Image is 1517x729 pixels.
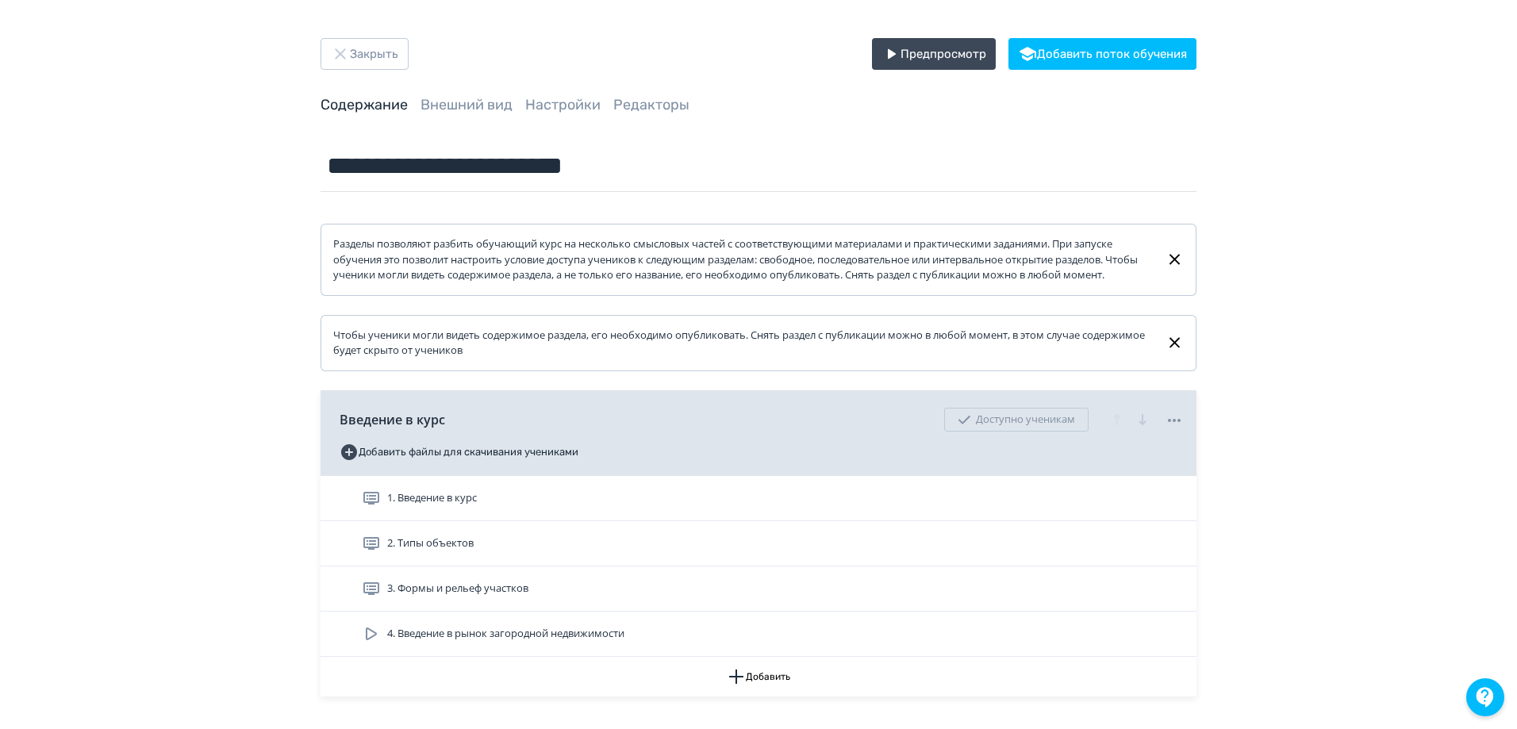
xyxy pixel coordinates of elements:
[321,521,1196,566] div: 2. Типы объектов
[1008,38,1196,70] button: Добавить поток обучения
[321,96,408,113] a: Содержание
[387,626,624,642] span: 4. Введение в рынок загородной недвижимости
[872,38,996,70] button: Предпросмотр
[340,410,445,429] span: Введение в курс
[387,490,477,506] span: 1. Введение в курс
[613,96,689,113] a: Редакторы
[321,566,1196,612] div: 3. Формы и рельеф участков
[944,408,1089,432] div: Доступно ученикам
[387,535,474,551] span: 2. Типы объектов
[421,96,513,113] a: Внешний вид
[340,439,578,465] button: Добавить файлы для скачивания учениками
[321,657,1196,696] button: Добавить
[333,328,1153,359] div: Чтобы ученики могли видеть содержимое раздела, его необходимо опубликовать. Снять раздел с публик...
[525,96,601,113] a: Настройки
[321,612,1196,657] div: 4. Введение в рынок загородной недвижимости
[321,476,1196,521] div: 1. Введение в курс
[333,236,1153,283] div: Разделы позволяют разбить обучающий курс на несколько смысловых частей с соответствующими материа...
[321,38,409,70] button: Закрыть
[387,581,528,597] span: 3. Формы и рельеф участков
